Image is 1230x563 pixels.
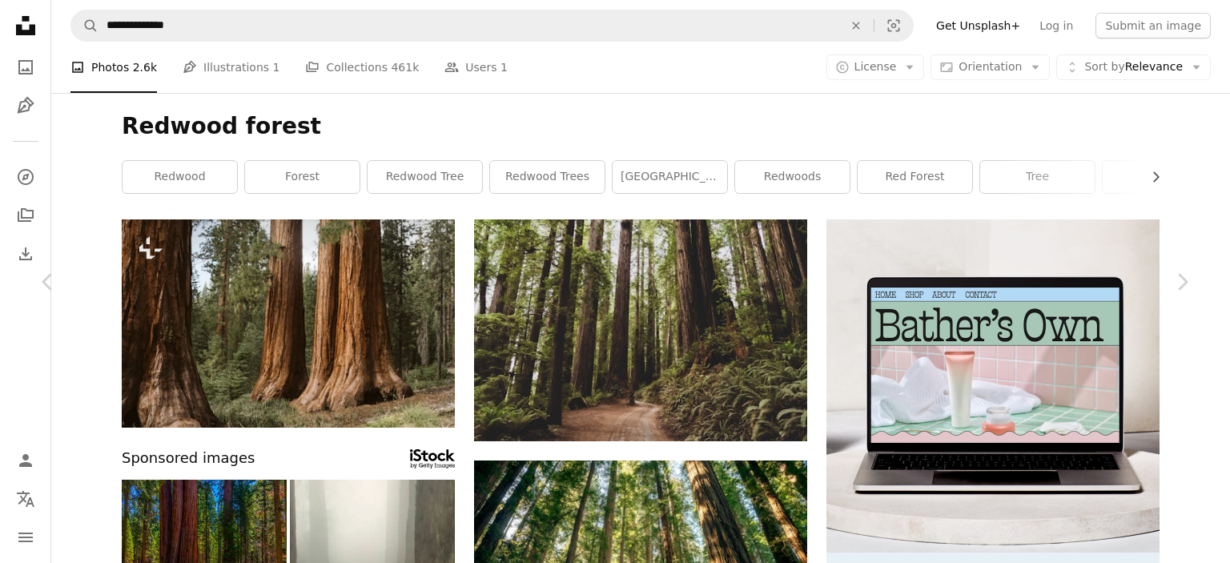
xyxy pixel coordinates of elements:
[391,58,419,76] span: 461k
[826,219,1160,553] img: file-1707883121023-8e3502977149image
[1134,205,1230,359] a: Next
[122,316,455,331] a: a group of trees in a forest with Sequoia National Park in the background
[1056,54,1211,80] button: Sort byRelevance
[858,161,972,193] a: red forest
[10,199,42,231] a: Collections
[10,521,42,553] button: Menu
[980,161,1095,193] a: tree
[122,219,455,428] img: a group of trees in a forest with Sequoia National Park in the background
[305,42,419,93] a: Collections 461k
[1030,13,1083,38] a: Log in
[490,161,605,193] a: redwood trees
[70,10,914,42] form: Find visuals sitewide
[1141,161,1160,193] button: scroll list to the right
[474,219,807,441] img: green-leafed trees
[1084,59,1183,75] span: Relevance
[931,54,1050,80] button: Orientation
[122,447,255,470] span: Sponsored images
[1103,161,1217,193] a: nature
[273,58,280,76] span: 1
[368,161,482,193] a: redwood tree
[1095,13,1211,38] button: Submit an image
[854,60,897,73] span: License
[10,51,42,83] a: Photos
[927,13,1030,38] a: Get Unsplash+
[10,90,42,122] a: Illustrations
[826,54,925,80] button: License
[444,42,508,93] a: Users 1
[613,161,727,193] a: [GEOGRAPHIC_DATA]
[10,444,42,477] a: Log in / Sign up
[122,112,1160,141] h1: Redwood forest
[959,60,1022,73] span: Orientation
[874,10,913,41] button: Visual search
[123,161,237,193] a: redwood
[500,58,508,76] span: 1
[71,10,98,41] button: Search Unsplash
[474,323,807,337] a: green-leafed trees
[838,10,874,41] button: Clear
[10,483,42,515] button: Language
[1084,60,1124,73] span: Sort by
[10,161,42,193] a: Explore
[735,161,850,193] a: redwoods
[183,42,279,93] a: Illustrations 1
[245,161,360,193] a: forest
